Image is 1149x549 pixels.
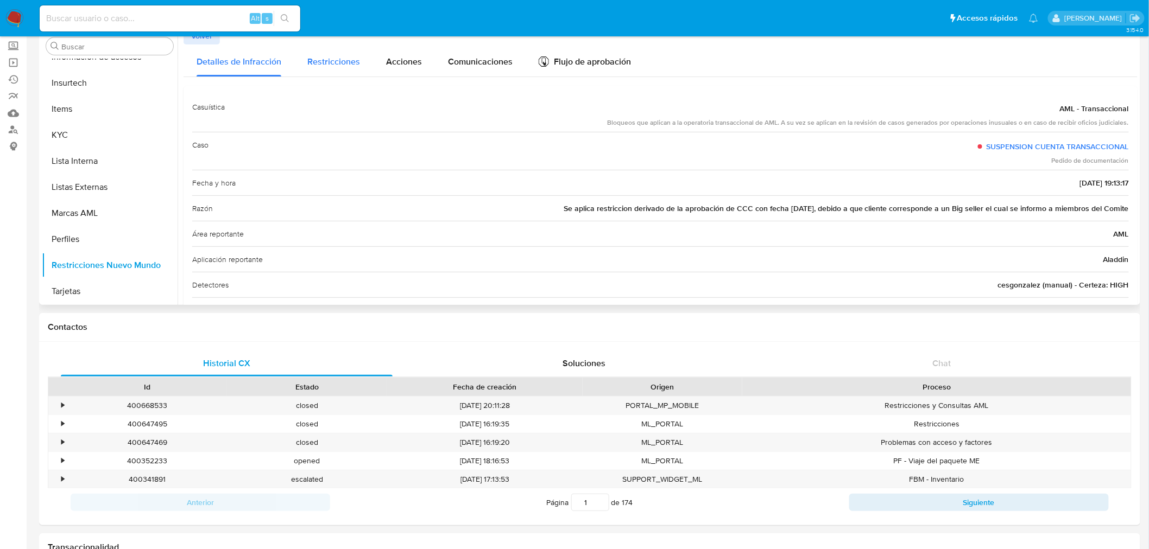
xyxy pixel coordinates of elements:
[61,437,64,448] div: •
[42,148,178,174] button: Lista Interna
[42,252,178,278] button: Restricciones Nuevo Mundo
[547,494,633,511] span: Página de
[71,494,330,511] button: Anterior
[1064,13,1126,23] p: marianathalie.grajeda@mercadolibre.com.mx
[387,433,583,451] div: [DATE] 16:19:20
[742,452,1131,470] div: PF - Viaje del paquete ME
[203,357,250,369] span: Historial CX
[742,397,1131,414] div: Restricciones y Consultas AML
[266,13,269,23] span: s
[42,200,178,226] button: Marcas AML
[251,13,260,23] span: Alt
[42,174,178,200] button: Listas Externas
[61,419,64,429] div: •
[583,470,742,488] div: SUPPORT_WIDGET_ML
[849,494,1109,511] button: Siguiente
[227,397,387,414] div: closed
[387,415,583,433] div: [DATE] 16:19:35
[387,452,583,470] div: [DATE] 18:16:53
[61,42,169,52] input: Buscar
[274,11,296,26] button: search-icon
[1029,14,1038,23] a: Notificaciones
[40,11,300,25] input: Buscar usuario o caso...
[227,433,387,451] div: closed
[387,470,583,488] div: [DATE] 17:13:53
[387,397,583,414] div: [DATE] 20:11:28
[742,433,1131,451] div: Problemas con acceso y factores
[622,497,633,508] span: 174
[42,122,178,148] button: KYC
[590,381,735,392] div: Origen
[42,70,178,96] button: Insurtech
[61,400,64,411] div: •
[742,415,1131,433] div: Restricciones
[67,433,227,451] div: 400647469
[394,381,575,392] div: Fecha de creación
[42,226,178,252] button: Perfiles
[48,322,1132,333] h1: Contactos
[227,415,387,433] div: closed
[61,456,64,466] div: •
[1129,12,1141,24] a: Salir
[50,42,59,50] button: Buscar
[583,452,742,470] div: ML_PORTAL
[61,474,64,484] div: •
[67,415,227,433] div: 400647495
[235,381,379,392] div: Estado
[563,357,606,369] span: Soluciones
[42,96,178,122] button: Items
[742,470,1131,488] div: FBM - Inventario
[750,381,1123,392] div: Proceso
[583,397,742,414] div: PORTAL_MP_MOBILE
[583,415,742,433] div: ML_PORTAL
[67,452,227,470] div: 400352233
[1126,25,1144,34] span: 3.154.0
[67,470,227,488] div: 400341891
[75,381,219,392] div: Id
[75,400,219,411] div: 400668533
[227,452,387,470] div: opened
[933,357,951,369] span: Chat
[42,278,178,304] button: Tarjetas
[957,12,1018,24] span: Accesos rápidos
[227,470,387,488] div: escalated
[583,433,742,451] div: ML_PORTAL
